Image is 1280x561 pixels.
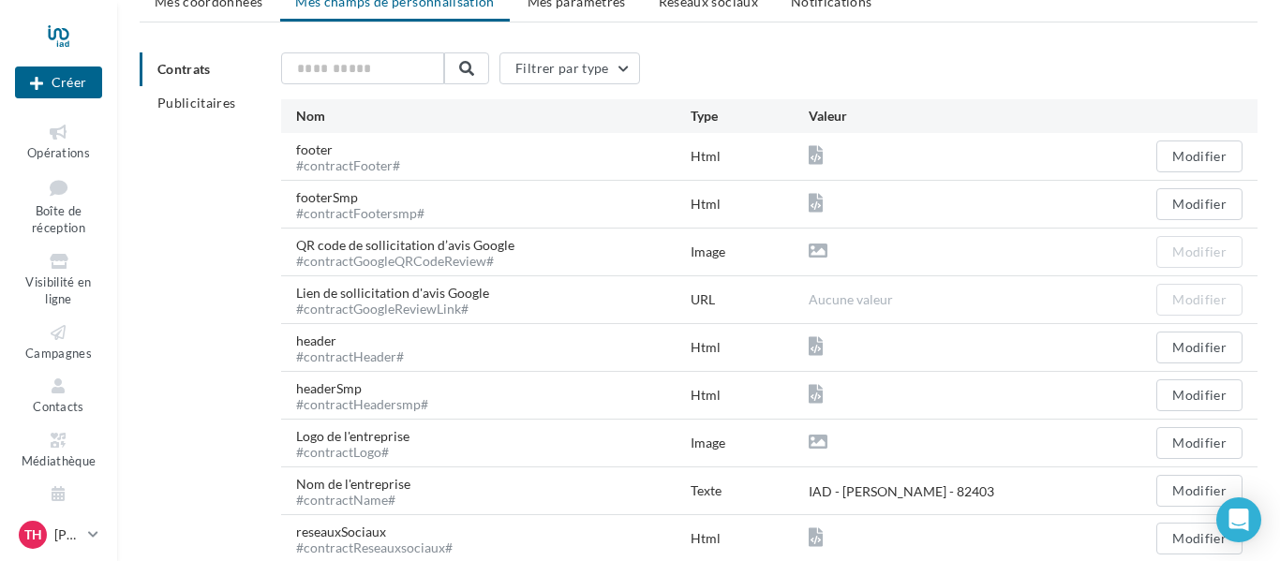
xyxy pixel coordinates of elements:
[296,475,425,507] div: Nom de l'entreprise
[296,494,410,507] div: #contractName#
[15,66,102,98] div: Nouvelle campagne
[296,284,504,316] div: Lien de sollicitation d'avis Google
[691,290,809,309] div: URL
[54,525,81,544] p: [PERSON_NAME]
[15,247,102,311] a: Visibilité en ligne
[296,207,424,220] div: #contractFootersmp#
[296,188,439,220] div: footerSmp
[157,95,236,111] span: Publicitaires
[1216,497,1261,542] div: Open Intercom Messenger
[15,517,102,553] a: TH [PERSON_NAME]
[1156,523,1243,554] button: Modifier
[296,350,404,363] div: #contractHeader#
[296,140,415,172] div: footer
[1156,475,1243,507] button: Modifier
[809,107,1124,125] div: Valeur
[691,529,809,548] div: Html
[15,171,102,240] a: Boîte de réception
[809,291,893,307] span: Aucune valeur
[1156,188,1243,220] button: Modifier
[1156,140,1243,172] button: Modifier
[25,274,91,307] span: Visibilité en ligne
[296,159,400,172] div: #contractFooter#
[296,303,489,316] div: #contractGoogleReviewLink#
[296,398,428,411] div: #contractHeadersmp#
[691,481,809,500] div: Texte
[296,332,419,363] div: header
[691,243,809,261] div: Image
[691,107,809,125] div: Type
[691,195,809,214] div: Html
[691,386,809,405] div: Html
[296,255,514,268] div: #contractGoogleQRCodeReview#
[27,145,90,160] span: Opérations
[1156,284,1243,316] button: Modifier
[1156,427,1243,459] button: Modifier
[1156,236,1243,268] button: Modifier
[15,66,102,98] button: Créer
[32,203,85,236] span: Boîte de réception
[25,346,92,361] span: Campagnes
[1156,332,1243,363] button: Modifier
[296,541,453,554] div: #contractReseauxsociaux#
[296,427,424,459] div: Logo de l'entreprise
[296,523,468,554] div: reseauxSociaux
[296,236,529,268] div: QR code de sollicitation d’avis Google
[33,399,84,414] span: Contacts
[296,379,443,411] div: headerSmp
[691,338,809,357] div: Html
[296,446,409,459] div: #contractLogo#
[24,525,42,544] span: TH
[809,482,994,501] div: IAD - [PERSON_NAME] - 82403
[15,426,102,472] a: Médiathèque
[296,107,691,125] div: Nom
[499,52,640,84] button: Filtrer par type
[22,453,97,468] span: Médiathèque
[691,434,809,452] div: Image
[15,372,102,418] a: Contacts
[15,318,102,364] a: Campagnes
[15,480,102,525] a: Calendrier
[1156,379,1243,411] button: Modifier
[691,147,809,166] div: Html
[15,118,102,164] a: Opérations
